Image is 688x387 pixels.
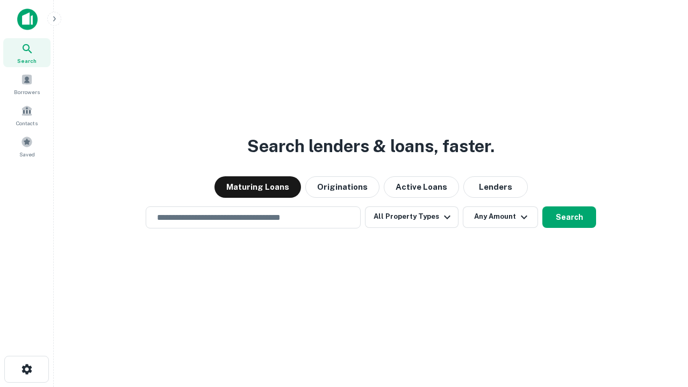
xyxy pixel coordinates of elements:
[365,206,458,228] button: All Property Types
[17,9,38,30] img: capitalize-icon.png
[3,38,51,67] a: Search
[3,132,51,161] a: Saved
[463,176,528,198] button: Lenders
[14,88,40,96] span: Borrowers
[634,301,688,353] iframe: Chat Widget
[19,150,35,159] span: Saved
[214,176,301,198] button: Maturing Loans
[247,133,494,159] h3: Search lenders & loans, faster.
[542,206,596,228] button: Search
[3,101,51,130] a: Contacts
[463,206,538,228] button: Any Amount
[17,56,37,65] span: Search
[384,176,459,198] button: Active Loans
[305,176,379,198] button: Originations
[3,69,51,98] a: Borrowers
[16,119,38,127] span: Contacts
